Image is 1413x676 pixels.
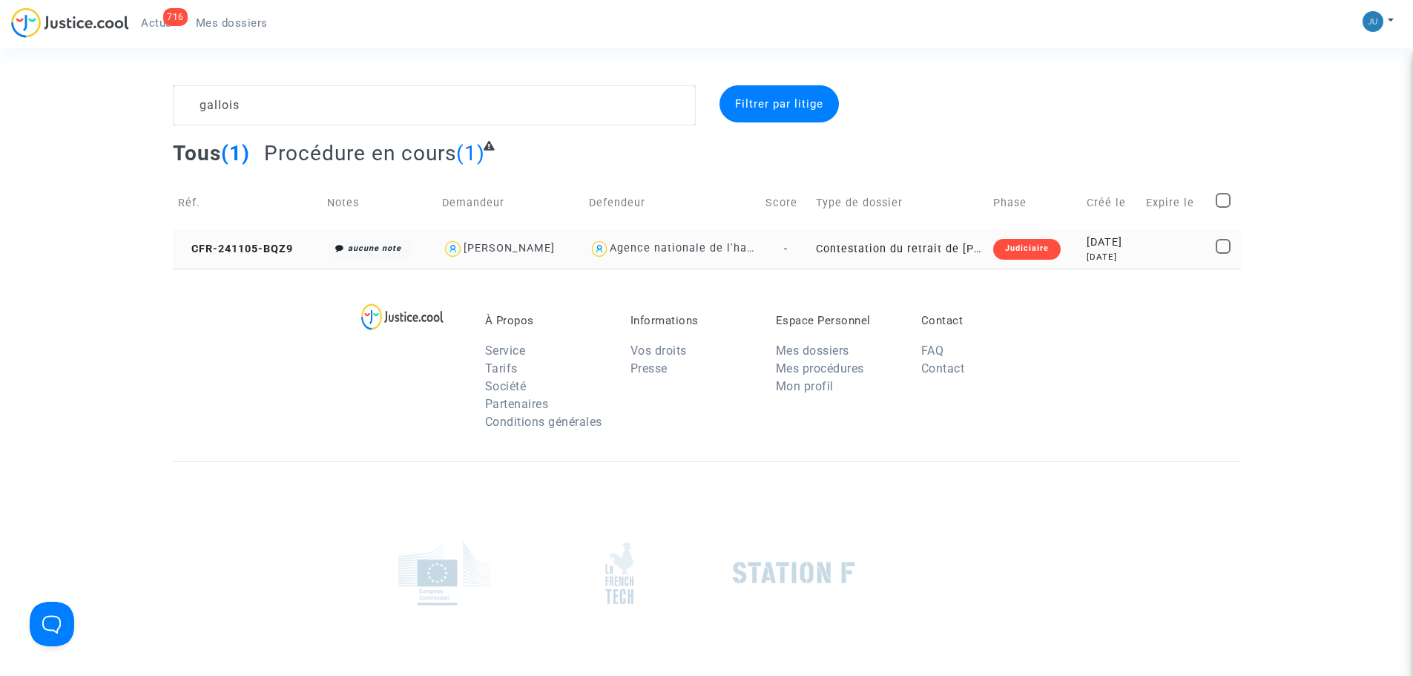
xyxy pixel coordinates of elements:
[605,542,633,605] img: french_tech.png
[584,177,761,229] td: Defendeur
[988,177,1081,229] td: Phase
[993,239,1061,260] div: Judiciaire
[1141,177,1211,229] td: Expire le
[221,141,250,165] span: (1)
[322,177,437,229] td: Notes
[485,361,518,375] a: Tarifs
[1087,234,1136,251] div: [DATE]
[811,177,988,229] td: Type de dossier
[348,243,401,253] i: aucune note
[1081,177,1141,229] td: Créé le
[921,361,965,375] a: Contact
[464,242,555,255] div: [PERSON_NAME]
[1363,11,1383,32] img: b1d492b86f2d46b947859bee3e508d1e
[442,238,464,260] img: icon-user.svg
[173,177,323,229] td: Réf.
[630,314,754,327] p: Informations
[921,314,1044,327] p: Contact
[485,344,526,358] a: Service
[11,7,129,38] img: jc-logo.svg
[485,379,527,393] a: Société
[437,177,584,229] td: Demandeur
[361,303,444,330] img: logo-lg.svg
[589,238,610,260] img: icon-user.svg
[776,361,864,375] a: Mes procédures
[485,397,549,411] a: Partenaires
[733,562,855,584] img: stationf.png
[811,229,988,269] td: Contestation du retrait de [PERSON_NAME] par l'ANAH (mandataire)
[630,361,668,375] a: Presse
[1087,251,1136,263] div: [DATE]
[196,16,268,30] span: Mes dossiers
[735,97,823,111] span: Filtrer par litige
[129,12,184,34] a: 716Actus
[630,344,687,358] a: Vos droits
[776,379,834,393] a: Mon profil
[141,16,172,30] span: Actus
[760,177,811,229] td: Score
[485,415,602,429] a: Conditions générales
[184,12,280,34] a: Mes dossiers
[173,141,221,165] span: Tous
[784,243,788,255] span: -
[264,141,456,165] span: Procédure en cours
[456,141,485,165] span: (1)
[776,344,849,358] a: Mes dossiers
[776,314,899,327] p: Espace Personnel
[178,243,293,255] span: CFR-241105-BQZ9
[921,344,944,358] a: FAQ
[610,242,773,255] div: Agence nationale de l'habitat
[485,314,608,327] p: À Propos
[398,541,491,606] img: europe_commision.png
[30,602,74,646] iframe: Help Scout Beacon - Open
[163,8,188,26] div: 716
